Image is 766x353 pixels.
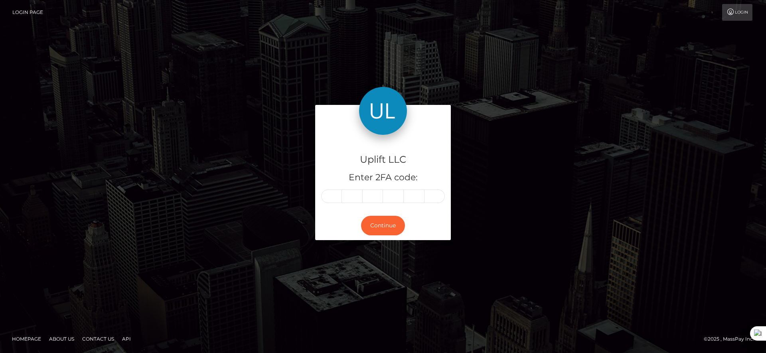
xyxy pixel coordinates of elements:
[12,4,43,21] a: Login Page
[704,335,760,343] div: © 2025 , MassPay Inc.
[9,333,44,345] a: Homepage
[79,333,117,345] a: Contact Us
[321,172,445,184] h5: Enter 2FA code:
[46,333,77,345] a: About Us
[359,87,407,135] img: Uplift LLC
[321,153,445,167] h4: Uplift LLC
[722,4,752,21] a: Login
[119,333,134,345] a: API
[361,216,405,235] button: Continue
